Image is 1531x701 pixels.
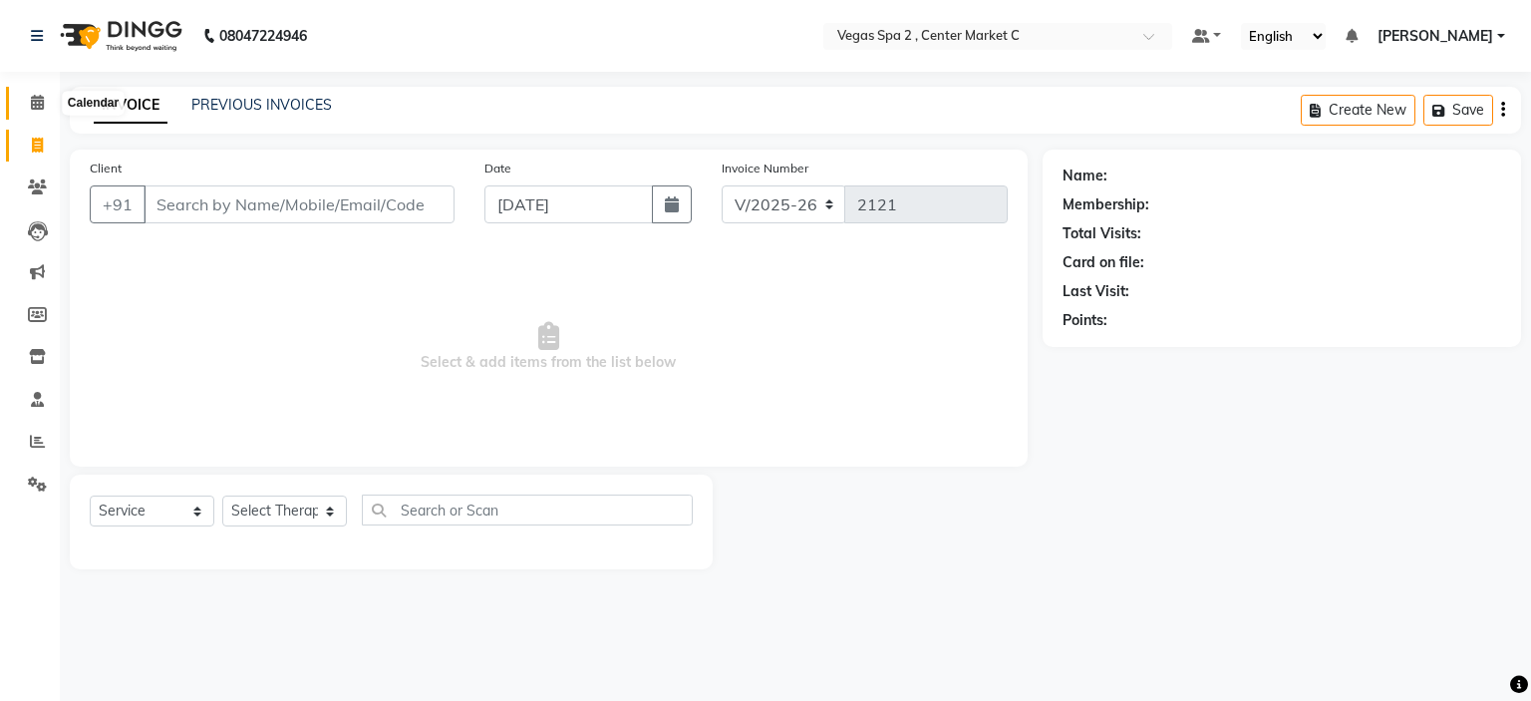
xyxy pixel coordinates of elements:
input: Search or Scan [362,495,693,526]
div: Points: [1063,310,1107,331]
div: Last Visit: [1063,281,1129,302]
a: PREVIOUS INVOICES [191,96,332,114]
span: [PERSON_NAME] [1378,26,1493,47]
input: Search by Name/Mobile/Email/Code [144,185,455,223]
label: Invoice Number [722,160,808,177]
b: 08047224946 [219,8,307,64]
div: Name: [1063,166,1107,186]
button: Create New [1301,95,1415,126]
button: +91 [90,185,146,223]
div: Card on file: [1063,252,1144,273]
div: Membership: [1063,194,1149,215]
span: Select & add items from the list below [90,247,1008,447]
div: Total Visits: [1063,223,1141,244]
img: logo [51,8,187,64]
label: Date [484,160,511,177]
div: Calendar [63,92,124,116]
label: Client [90,160,122,177]
button: Save [1423,95,1493,126]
